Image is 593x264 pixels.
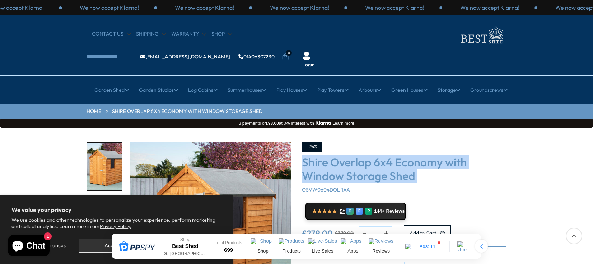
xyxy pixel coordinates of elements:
[470,81,508,99] a: Groundscrews
[92,30,131,38] a: CONTACT US
[460,4,519,11] p: We now accept Klarna!
[238,54,275,59] a: 01406307230
[335,231,354,236] del: £379.00
[312,208,337,215] span: ★★★★★
[188,81,218,99] a: Log Cabins
[374,208,384,214] span: 144+
[305,203,406,220] a: ★★★★★ 5* G E R 144+ Reviews
[317,81,349,99] a: Play Towers
[302,187,350,193] span: OSVW0604DOL-1AA
[136,30,166,38] a: Shipping
[410,231,436,236] span: Add to Cart
[87,108,101,115] a: HOME
[302,61,315,69] a: Login
[302,229,333,237] ins: £279.00
[112,108,262,115] a: Shire Overlap 6x4 Economy with Window Storage Shed
[456,22,506,46] img: logo
[80,4,139,11] p: We now accept Klarna!
[276,81,307,99] a: Play Houses
[140,54,230,59] a: [EMAIL_ADDRESS][DOMAIN_NAME]
[346,208,354,215] div: G
[356,208,363,215] div: E
[87,142,122,191] div: 1 / 9
[270,4,329,11] p: We now accept Klarna!
[286,50,292,56] span: 0
[365,4,424,11] p: We now accept Klarna!
[404,225,451,241] button: Add to Cart
[211,30,232,38] a: Shop
[442,4,537,11] div: 1 / 3
[302,142,322,152] div: -26%
[94,81,129,99] a: Garden Shed
[228,81,266,99] a: Summerhouses
[365,208,372,215] div: R
[347,4,442,11] div: 3 / 3
[438,81,460,99] a: Storage
[157,4,252,11] div: 1 / 3
[87,143,122,190] img: DSC_0035_ab472822-cbcf-4a63-bed0-f7997e9ac2e6_200x200.jpg
[11,206,222,213] h2: We value your privacy
[359,81,381,99] a: Arbours
[391,81,428,99] a: Green Houses
[302,155,506,183] h3: Shire Overlap 6x4 Economy with Window Storage Shed
[282,53,289,61] a: 0
[386,208,405,214] span: Reviews
[139,81,178,99] a: Garden Studios
[11,217,222,230] p: We use cookies and other technologies to personalize your experience, perform marketing, and coll...
[252,4,347,11] div: 2 / 3
[175,4,234,11] p: We now accept Klarna!
[100,223,131,230] a: Privacy Policy.
[171,30,206,38] a: Warranty
[6,235,52,258] inbox-online-store-chat: Shopify online store chat
[302,52,311,60] img: User Icon
[62,4,157,11] div: 3 / 3
[79,239,146,253] button: Accept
